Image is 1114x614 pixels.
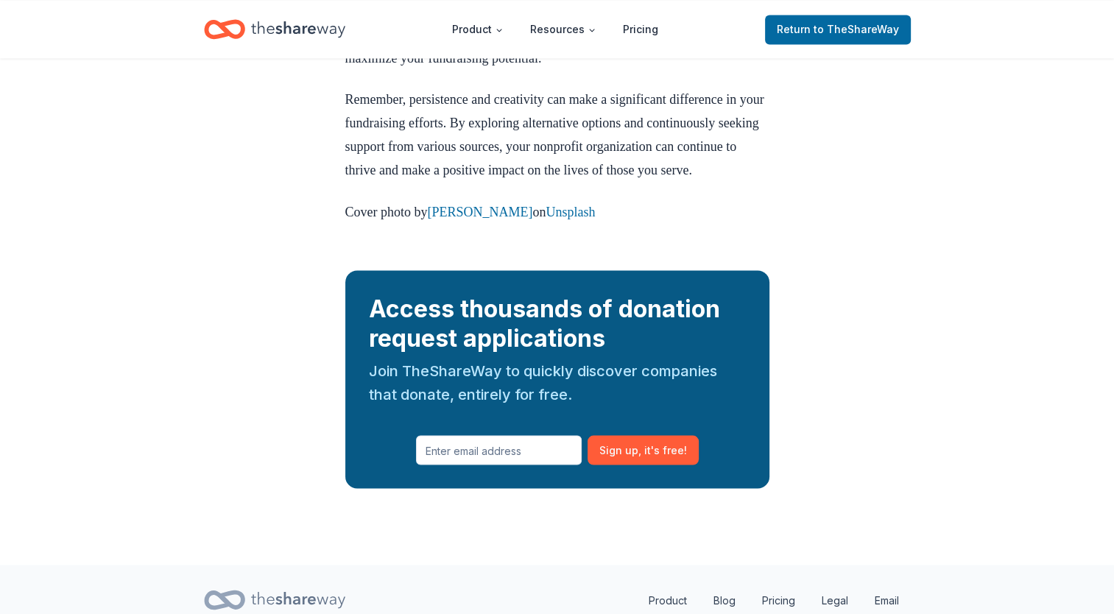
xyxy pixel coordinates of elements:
[814,23,899,35] span: to TheShareWay
[518,15,608,44] button: Resources
[369,294,746,353] div: Access thousands of donation request applications
[765,15,911,44] a: Returnto TheShareWay
[638,441,687,459] span: , it ' s free!
[416,435,582,465] input: Enter email address
[546,204,596,219] a: Unsplash
[428,204,533,219] a: [PERSON_NAME]
[611,15,670,44] a: Pricing
[345,200,769,223] p: Cover photo by on
[345,88,769,182] p: Remember, persistence and creativity can make a significant difference in your fundraising effort...
[440,12,670,46] nav: Main
[588,435,699,465] button: Sign up, it's free!
[204,12,345,46] a: Home
[777,21,899,38] span: Return
[369,359,746,406] div: Join TheShareWay to quickly discover companies that donate, entirely for free.
[440,15,515,44] button: Product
